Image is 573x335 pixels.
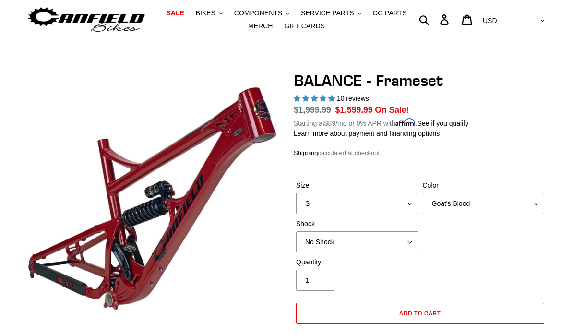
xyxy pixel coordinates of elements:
img: Canfield Bikes [26,5,146,35]
button: COMPONENTS [229,7,294,20]
a: See if you qualify - Learn more about Affirm Financing (opens in modal) [418,120,469,127]
span: GG PARTS [372,9,406,17]
h1: BALANCE - Frameset [294,72,547,90]
span: 10 reviews [337,95,369,102]
span: COMPONENTS [234,9,282,17]
span: MERCH [248,22,273,30]
a: Learn more about payment and financing options [294,130,440,137]
s: $1,999.99 [294,105,331,115]
a: SALE [161,7,189,20]
label: Size [296,180,418,191]
span: On Sale! [375,104,409,116]
span: GIFT CARDS [284,22,325,30]
span: Affirm [395,118,416,126]
span: $1,599.99 [335,105,373,115]
span: SALE [166,9,184,17]
button: BIKES [191,7,227,20]
p: Starting at /mo or 0% APR with . [294,116,468,129]
a: Shipping [294,149,318,157]
span: 5.00 stars [294,95,337,102]
span: SERVICE PARTS [301,9,354,17]
span: Add to cart [399,310,441,317]
button: Add to cart [296,303,544,324]
label: Quantity [296,257,418,267]
div: calculated at checkout. [294,148,547,158]
button: SERVICE PARTS [296,7,366,20]
a: MERCH [243,20,277,33]
a: GG PARTS [368,7,411,20]
label: Shock [296,219,418,229]
span: BIKES [196,9,215,17]
label: Color [423,180,545,191]
span: $89 [324,120,335,127]
a: GIFT CARDS [279,20,330,33]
